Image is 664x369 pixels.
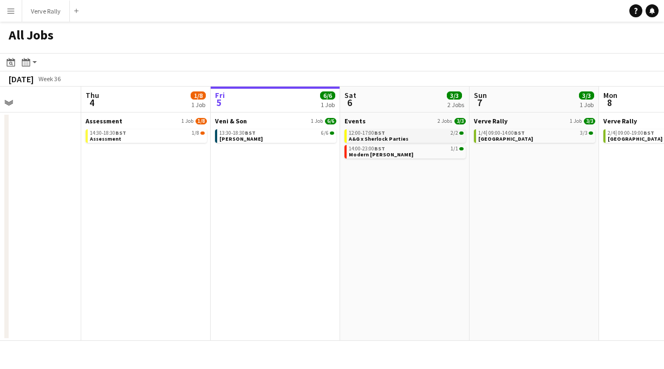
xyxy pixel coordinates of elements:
a: Verve Rally1 Job3/3 [474,117,595,125]
span: 3/3 [454,118,466,124]
span: Sat [344,90,356,100]
span: 6/6 [321,130,329,136]
div: 1 Job [580,101,594,109]
span: 2/2 [459,131,464,135]
div: Verve Rally1 Job3/31/4|09:00-14:00BST3/3[GEOGRAPHIC_DATA] [474,117,595,145]
span: Mon [603,90,617,100]
div: Veni & Son1 Job6/613:30-18:30BST6/6[PERSON_NAME] [215,117,336,145]
span: BST [115,129,126,136]
span: 1/8 [200,131,205,135]
span: BST [245,129,256,136]
span: 1 Job [570,118,582,124]
span: 1/1 [451,146,458,151]
span: 3/3 [447,91,462,100]
span: Monaco [608,135,662,142]
div: [DATE] [9,74,34,84]
span: 2 Jobs [438,118,452,124]
span: 09:00-19:00 [618,130,654,136]
span: 1 Job [311,118,323,124]
a: Veni & Son1 Job6/6 [215,117,336,125]
a: Assessment1 Job1/8 [86,117,207,125]
span: 1/1 [459,147,464,150]
a: 12:00-17:00BST2/2A&G x Sherlock Parties [349,129,464,142]
span: 8 [602,96,617,109]
div: 2 Jobs [447,101,464,109]
span: 09:00-14:00 [489,130,525,136]
span: BST [643,129,654,136]
span: Fri [215,90,225,100]
span: E.J. Churchill [219,135,263,142]
a: 13:30-18:30BST6/6[PERSON_NAME] [219,129,334,142]
span: 2/2 [451,130,458,136]
a: 14:30-18:30BST1/8Assessment [90,129,205,142]
span: 1/8 [196,118,207,124]
span: 12:00-17:00 [349,130,385,136]
span: 3/3 [589,131,593,135]
span: 4 [84,96,99,109]
span: 1/4 [478,130,487,136]
span: Assessment [90,135,121,142]
span: 6/6 [320,91,335,100]
span: A&G x Sherlock Parties [349,135,408,142]
span: 5 [213,96,225,109]
span: 14:30-18:30 [90,130,126,136]
span: 7 [472,96,487,109]
span: BST [514,129,525,136]
span: Sun [474,90,487,100]
span: Modern Butler [349,151,413,158]
span: 3/3 [579,91,594,100]
div: Events2 Jobs3/312:00-17:00BST2/2A&G x Sherlock Parties14:00-23:00BST1/1Modern [PERSON_NAME] [344,117,466,161]
span: 2/4 [608,130,617,136]
span: 14:00-23:00 [349,146,385,151]
span: 1/8 [192,130,199,136]
span: Assessment [86,117,122,125]
button: Verve Rally [22,1,70,22]
span: Verve Rally [603,117,637,125]
span: 3/3 [580,130,588,136]
span: | [486,129,487,136]
span: 13:30-18:30 [219,130,256,136]
span: BST [374,129,385,136]
span: Monaco [478,135,533,142]
span: 6 [343,96,356,109]
a: 1/4|09:00-14:00BST3/3[GEOGRAPHIC_DATA] [478,129,593,142]
a: 14:00-23:00BST1/1Modern [PERSON_NAME] [349,145,464,157]
div: 1 Job [321,101,335,109]
span: Events [344,117,366,125]
span: 1 Job [181,118,193,124]
span: 1/8 [191,91,206,100]
span: 6/6 [325,118,336,124]
span: Week 36 [36,75,63,83]
span: Veni & Son [215,117,247,125]
span: Verve Rally [474,117,507,125]
span: 6/6 [330,131,334,135]
span: | [615,129,617,136]
a: Events2 Jobs3/3 [344,117,466,125]
div: 1 Job [191,101,205,109]
div: Assessment1 Job1/814:30-18:30BST1/8Assessment [86,117,207,145]
span: 3/3 [584,118,595,124]
span: BST [374,145,385,152]
span: Thu [86,90,99,100]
